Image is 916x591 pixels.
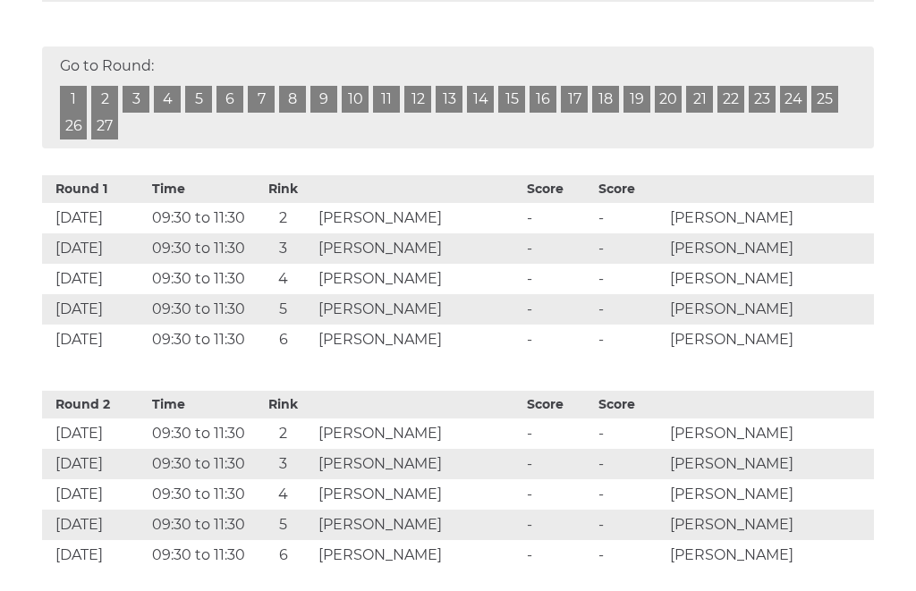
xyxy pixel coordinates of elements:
td: [PERSON_NAME] [666,450,874,480]
td: [PERSON_NAME] [666,511,874,541]
td: [PERSON_NAME] [314,450,522,480]
td: 5 [253,511,314,541]
td: [DATE] [42,419,148,450]
td: [PERSON_NAME] [314,204,522,234]
td: - [594,325,666,356]
td: [DATE] [42,295,148,325]
td: [DATE] [42,511,148,541]
a: 27 [91,114,118,140]
a: 6 [216,87,243,114]
td: [PERSON_NAME] [314,265,522,295]
a: 14 [467,87,494,114]
td: - [594,234,666,265]
td: - [594,541,666,571]
td: - [522,265,594,295]
td: 09:30 to 11:30 [148,419,253,450]
a: 8 [279,87,306,114]
a: 19 [623,87,650,114]
td: 09:30 to 11:30 [148,265,253,295]
td: [DATE] [42,265,148,295]
td: 09:30 to 11:30 [148,450,253,480]
td: 2 [253,204,314,234]
th: Score [594,176,666,204]
td: [PERSON_NAME] [666,480,874,511]
th: Round 2 [42,392,148,419]
td: 09:30 to 11:30 [148,541,253,571]
td: 6 [253,541,314,571]
td: [PERSON_NAME] [666,541,874,571]
td: [PERSON_NAME] [314,419,522,450]
a: 7 [248,87,275,114]
td: - [594,511,666,541]
td: - [594,419,666,450]
div: Go to Round: [42,47,874,149]
a: 13 [436,87,462,114]
td: [PERSON_NAME] [314,325,522,356]
td: 3 [253,234,314,265]
a: 12 [404,87,431,114]
a: 3 [123,87,149,114]
th: Round 1 [42,176,148,204]
td: [PERSON_NAME] [314,234,522,265]
a: 15 [498,87,525,114]
a: 22 [717,87,744,114]
td: - [522,325,594,356]
th: Score [522,392,594,419]
td: [PERSON_NAME] [666,265,874,295]
a: 24 [780,87,807,114]
a: 10 [342,87,369,114]
td: 09:30 to 11:30 [148,234,253,265]
td: - [522,204,594,234]
th: Time [148,176,253,204]
a: 5 [185,87,212,114]
td: 09:30 to 11:30 [148,511,253,541]
td: [DATE] [42,325,148,356]
a: 4 [154,87,181,114]
th: Score [594,392,666,419]
a: 11 [373,87,400,114]
th: Rink [253,176,314,204]
td: - [594,480,666,511]
a: 26 [60,114,87,140]
a: 2 [91,87,118,114]
a: 23 [749,87,776,114]
td: [PERSON_NAME] [314,511,522,541]
td: - [522,541,594,571]
td: 6 [253,325,314,356]
td: 09:30 to 11:30 [148,295,253,325]
a: 16 [530,87,556,114]
td: - [522,511,594,541]
td: - [522,234,594,265]
td: 3 [253,450,314,480]
a: 17 [561,87,588,114]
a: 18 [592,87,619,114]
td: [PERSON_NAME] [666,325,874,356]
td: - [594,295,666,325]
td: 09:30 to 11:30 [148,204,253,234]
td: [DATE] [42,480,148,511]
td: [PERSON_NAME] [666,419,874,450]
td: 4 [253,480,314,511]
th: Score [522,176,594,204]
a: 9 [310,87,337,114]
td: [DATE] [42,450,148,480]
a: 1 [60,87,87,114]
td: [DATE] [42,204,148,234]
td: - [522,295,594,325]
td: 2 [253,419,314,450]
td: [PERSON_NAME] [666,204,874,234]
td: [PERSON_NAME] [314,480,522,511]
td: - [522,419,594,450]
td: - [522,450,594,480]
td: [PERSON_NAME] [666,295,874,325]
td: [PERSON_NAME] [314,541,522,571]
td: 09:30 to 11:30 [148,480,253,511]
td: 4 [253,265,314,295]
a: 21 [686,87,713,114]
td: - [594,204,666,234]
td: - [594,450,666,480]
th: Time [148,392,253,419]
td: 09:30 to 11:30 [148,325,253,356]
td: [PERSON_NAME] [666,234,874,265]
td: 5 [253,295,314,325]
